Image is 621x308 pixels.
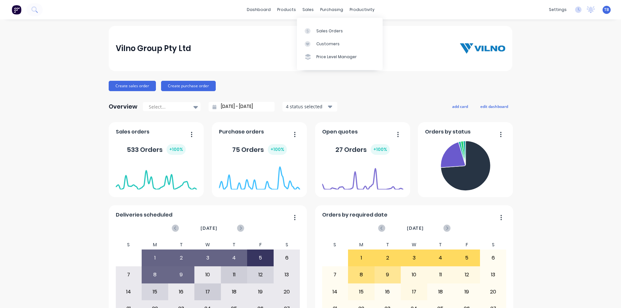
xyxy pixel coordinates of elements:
div: 18 [221,284,247,300]
button: Create sales order [109,81,156,91]
div: 16 [375,284,401,300]
div: Vilno Group Pty Ltd [116,42,191,55]
div: 13 [274,267,300,283]
div: 1 [348,250,374,266]
div: productivity [346,5,378,15]
div: + 100 % [268,144,287,155]
div: 12 [454,267,480,283]
div: 7 [116,267,142,283]
div: T [427,240,454,250]
div: 11 [428,267,453,283]
div: S [274,240,300,250]
div: 7 [322,267,348,283]
div: T [375,240,401,250]
div: 533 Orders [127,144,186,155]
div: 10 [195,267,221,283]
div: Overview [109,100,137,113]
div: 11 [221,267,247,283]
div: F [453,240,480,250]
button: 4 status selected [282,102,337,112]
div: 4 status selected [286,103,327,110]
div: 20 [274,284,300,300]
span: [DATE] [201,225,217,232]
span: Deliveries scheduled [116,211,172,219]
div: 3 [195,250,221,266]
div: 15 [348,284,374,300]
div: Customers [316,41,340,47]
div: 1 [142,250,168,266]
div: 3 [401,250,427,266]
div: 75 Orders [232,144,287,155]
div: + 100 % [371,144,390,155]
div: S [322,240,348,250]
div: 2 [169,250,194,266]
div: 10 [401,267,427,283]
div: + 100 % [167,144,186,155]
a: Price Level Manager [297,50,383,63]
div: 20 [480,284,506,300]
div: Sales Orders [316,28,343,34]
a: Sales Orders [297,24,383,37]
div: products [274,5,299,15]
div: 15 [142,284,168,300]
div: 8 [348,267,374,283]
div: purchasing [317,5,346,15]
div: 17 [401,284,427,300]
div: sales [299,5,317,15]
div: 27 Orders [335,144,390,155]
a: dashboard [244,5,274,15]
div: 2 [375,250,401,266]
span: Purchase orders [219,128,264,136]
div: T [168,240,195,250]
a: Customers [297,37,383,50]
span: TB [604,7,609,13]
div: 14 [116,284,142,300]
span: Open quotes [322,128,358,136]
div: 14 [322,284,348,300]
div: M [348,240,375,250]
div: 19 [247,284,273,300]
div: S [115,240,142,250]
img: Vilno Group Pty Ltd [460,43,505,54]
div: T [221,240,247,250]
div: 8 [142,267,168,283]
span: Orders by status [425,128,471,136]
div: 4 [428,250,453,266]
div: 17 [195,284,221,300]
div: 13 [480,267,506,283]
div: 9 [169,267,194,283]
div: 6 [274,250,300,266]
button: add card [448,102,472,111]
img: Factory [12,5,21,15]
div: W [194,240,221,250]
div: 6 [480,250,506,266]
span: [DATE] [407,225,424,232]
div: S [480,240,507,250]
div: 18 [428,284,453,300]
div: 9 [375,267,401,283]
div: 5 [454,250,480,266]
div: M [142,240,168,250]
div: 4 [221,250,247,266]
div: F [247,240,274,250]
div: 16 [169,284,194,300]
div: settings [546,5,570,15]
div: W [401,240,427,250]
div: Price Level Manager [316,54,357,60]
div: 5 [247,250,273,266]
div: 12 [247,267,273,283]
div: 19 [454,284,480,300]
button: edit dashboard [476,102,512,111]
button: Create purchase order [161,81,216,91]
span: Sales orders [116,128,149,136]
